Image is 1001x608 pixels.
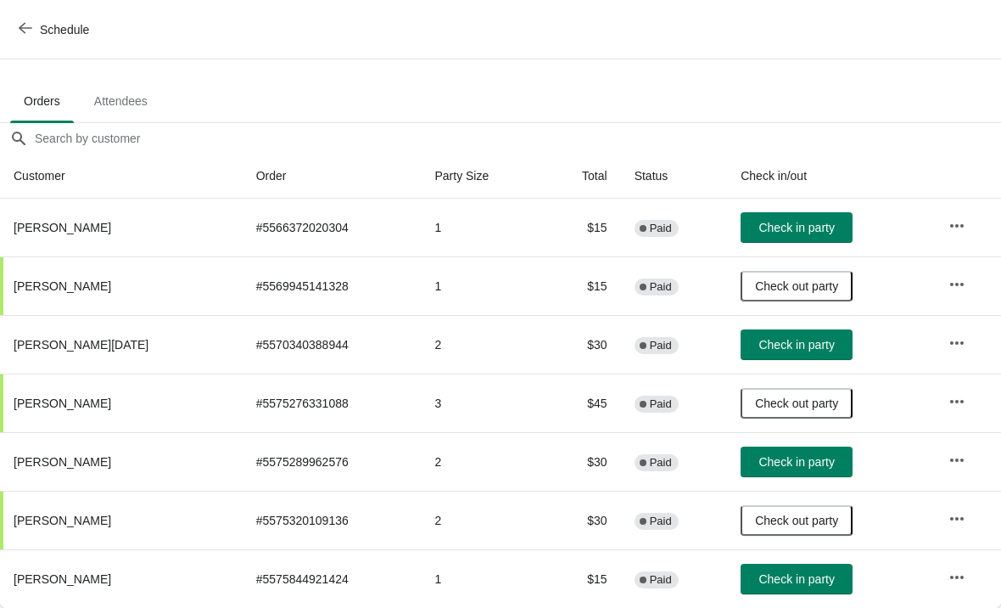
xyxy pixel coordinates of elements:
th: Status [621,154,728,199]
td: $30 [543,491,621,549]
span: [PERSON_NAME] [14,221,111,234]
th: Party Size [421,154,542,199]
td: # 5575289962576 [243,432,422,491]
td: $15 [543,199,621,256]
td: 1 [421,549,542,608]
span: Check in party [758,221,834,234]
td: $30 [543,432,621,491]
td: 1 [421,256,542,315]
span: Check in party [758,338,834,352]
th: Total [543,154,621,199]
button: Check in party [741,212,853,243]
span: Paid [650,515,672,528]
td: # 5575276331088 [243,374,422,432]
span: Paid [650,397,672,411]
span: Paid [650,339,672,352]
span: [PERSON_NAME][DATE] [14,338,148,352]
td: $15 [543,256,621,315]
span: Check out party [755,279,838,293]
span: [PERSON_NAME] [14,397,111,410]
span: Paid [650,222,672,235]
button: Check in party [741,329,853,360]
span: Check in party [758,572,834,586]
td: 1 [421,199,542,256]
td: # 5569945141328 [243,256,422,315]
span: [PERSON_NAME] [14,279,111,293]
td: # 5575844921424 [243,549,422,608]
button: Check out party [741,505,853,536]
span: Check out party [755,514,838,527]
td: $45 [543,374,621,432]
span: Check in party [758,455,834,469]
th: Check in/out [727,154,935,199]
td: 2 [421,315,542,374]
td: $30 [543,315,621,374]
button: Schedule [8,14,103,45]
td: 2 [421,432,542,491]
td: # 5575320109136 [243,491,422,549]
span: [PERSON_NAME] [14,455,111,469]
td: 2 [421,491,542,549]
span: [PERSON_NAME] [14,514,111,527]
span: Schedule [40,23,89,37]
button: Check out party [741,388,853,419]
td: 3 [421,374,542,432]
span: Paid [650,280,672,294]
button: Check out party [741,271,853,301]
button: Check in party [741,447,853,477]
span: Orders [10,86,74,116]
th: Order [243,154,422,199]
span: Paid [650,573,672,587]
span: Attendees [81,86,161,116]
td: # 5570340388944 [243,315,422,374]
td: $15 [543,549,621,608]
span: [PERSON_NAME] [14,572,111,586]
button: Check in party [741,564,853,594]
span: Check out party [755,397,838,410]
td: # 5566372020304 [243,199,422,256]
span: Paid [650,456,672,470]
input: Search by customer [34,123,1001,154]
